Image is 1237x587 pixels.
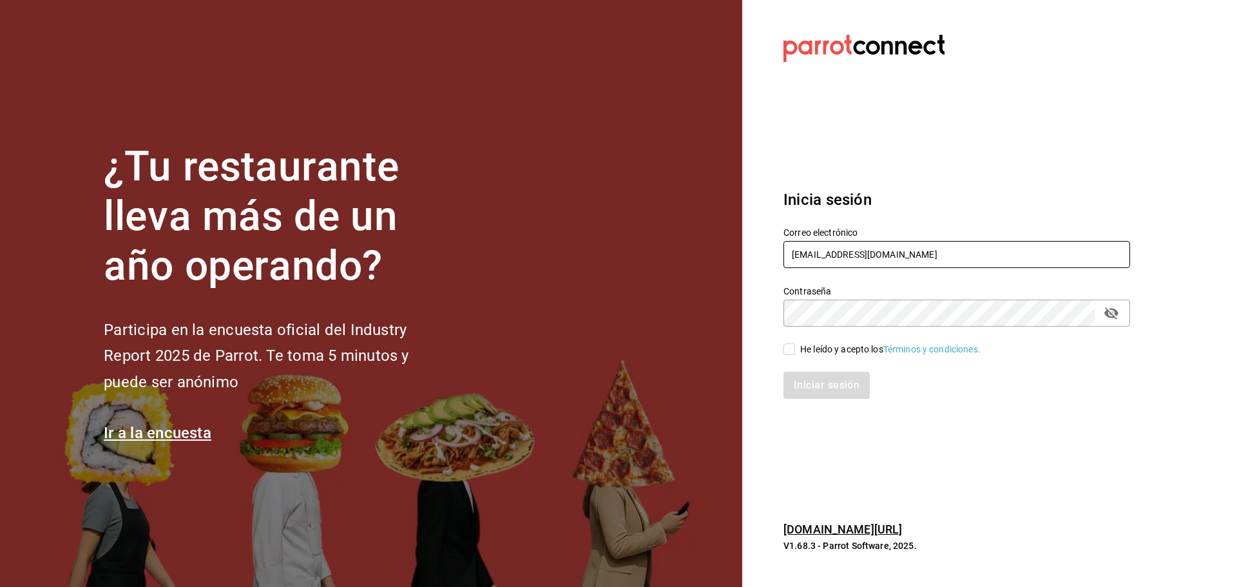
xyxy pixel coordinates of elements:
[783,523,902,536] a: [DOMAIN_NAME][URL]
[783,228,1130,237] label: Correo electrónico
[783,241,1130,268] input: Ingresa tu correo electrónico
[1100,302,1122,324] button: passwordField
[104,317,452,396] h2: Participa en la encuesta oficial del Industry Report 2025 de Parrot. Te toma 5 minutos y puede se...
[783,188,1130,211] h3: Inicia sesión
[800,343,981,356] div: He leído y acepto los
[883,344,981,354] a: Términos y condiciones.
[104,424,211,442] a: Ir a la encuesta
[104,142,452,291] h1: ¿Tu restaurante lleva más de un año operando?
[783,287,1130,296] label: Contraseña
[783,539,1130,552] p: V1.68.3 - Parrot Software, 2025.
